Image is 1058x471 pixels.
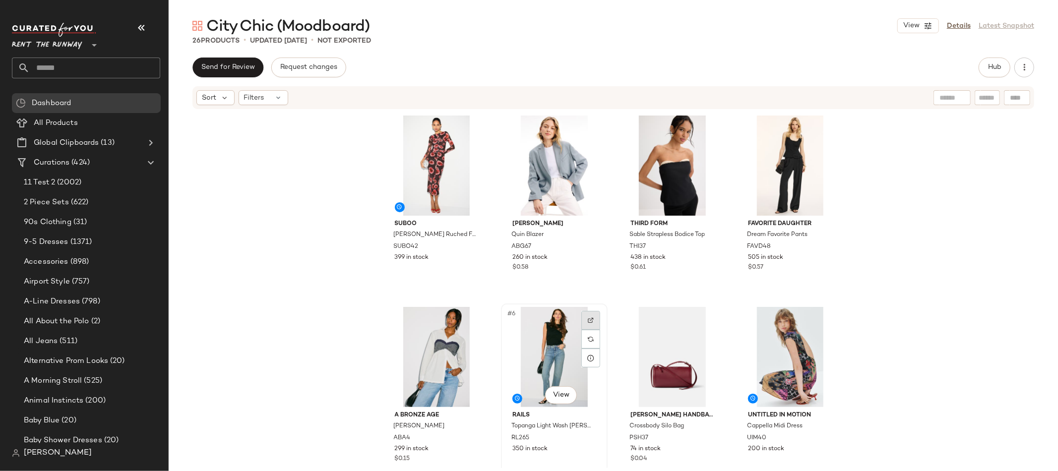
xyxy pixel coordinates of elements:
[69,197,89,208] span: (622)
[504,307,604,407] img: RL265.jpg
[394,434,411,443] span: ABA4
[512,411,596,420] span: Rails
[511,231,544,239] span: Quin Blazer
[24,336,58,347] span: All Jeans
[504,116,604,216] img: ABG67.jpg
[622,307,722,407] img: PSH37.jpg
[24,395,83,407] span: Animal Instincts
[24,256,68,268] span: Accessories
[24,316,89,327] span: All About the Polo
[271,58,346,77] button: Request changes
[748,445,784,454] span: 200 in stock
[629,434,648,443] span: PSH37
[202,93,216,103] span: Sort
[748,263,763,272] span: $0.57
[108,355,125,367] span: (20)
[317,36,371,46] p: Not Exported
[395,253,429,262] span: 399 in stock
[629,231,705,239] span: Sable Strapless Bodice Top
[988,63,1001,71] span: Hub
[70,276,90,288] span: (757)
[394,242,419,251] span: SUBO42
[395,220,479,229] span: Suboo
[588,317,594,323] img: svg%3e
[395,411,479,420] span: A Bronze Age
[192,58,263,77] button: Send for Review
[740,307,840,407] img: UIM40.jpg
[630,445,661,454] span: 74 in stock
[903,22,920,30] span: View
[511,422,595,431] span: Topanga Light Wash [PERSON_NAME]
[588,336,594,342] img: svg%3e
[630,253,666,262] span: 438 in stock
[630,411,714,420] span: [PERSON_NAME] Handbags
[747,434,766,443] span: UIM40
[83,395,106,407] span: (200)
[629,242,646,251] span: THI37
[394,422,445,431] span: [PERSON_NAME]
[80,296,100,307] span: (798)
[34,137,99,149] span: Global Clipboards
[206,17,370,37] span: City Chic (Moodboard)
[24,435,102,446] span: Baby Shower Dresses
[58,336,77,347] span: (511)
[34,157,69,169] span: Curations
[747,242,771,251] span: FAVD48
[99,137,115,149] span: (13)
[192,21,202,31] img: svg%3e
[748,253,783,262] span: 505 in stock
[512,263,528,272] span: $0.58
[512,253,548,262] span: 260 in stock
[395,455,410,464] span: $0.15
[511,434,529,443] span: RL265
[24,355,108,367] span: Alternative Prom Looks
[12,449,20,457] img: svg%3e
[24,375,82,387] span: A Morning Stroll
[630,455,647,464] span: $0.04
[24,236,68,248] span: 9-5 Dresses
[34,118,78,129] span: All Products
[24,197,69,208] span: 2 Piece Sets
[387,116,487,216] img: SUBO42.jpg
[12,34,82,52] span: Rent the Runway
[201,63,255,71] span: Send for Review
[244,93,264,103] span: Filters
[311,35,313,47] span: •
[55,177,81,188] span: (2002)
[387,307,487,407] img: ABA4.jpg
[748,220,832,229] span: Favorite Daughter
[740,116,840,216] img: FAVD48.jpg
[979,58,1010,77] button: Hub
[250,36,307,46] p: updated [DATE]
[280,63,337,71] span: Request changes
[244,35,246,47] span: •
[506,309,517,319] span: #6
[545,386,577,404] button: View
[24,296,80,307] span: A-Line Dresses
[947,21,971,31] a: Details
[24,177,55,188] span: 11 Test 2
[630,220,714,229] span: THIRD FORM
[82,375,102,387] span: (525)
[395,445,429,454] span: 299 in stock
[192,36,240,46] div: Products
[24,276,70,288] span: Airport Style
[747,231,808,239] span: Dream Favorite Pants
[68,256,89,268] span: (898)
[630,263,646,272] span: $0.61
[897,18,939,33] button: View
[629,422,684,431] span: Crossbody Silo Bag
[553,391,569,399] span: View
[71,217,87,228] span: (31)
[102,435,119,446] span: (20)
[512,220,596,229] span: [PERSON_NAME]
[60,415,76,426] span: (20)
[394,231,478,239] span: [PERSON_NAME] Ruched Front Midi Dress
[192,37,201,45] span: 26
[24,415,60,426] span: Baby Blue
[622,116,722,216] img: THI37.jpg
[68,236,92,248] span: (1371)
[89,316,100,327] span: (2)
[12,23,96,37] img: cfy_white_logo.C9jOOHJF.svg
[69,157,90,169] span: (424)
